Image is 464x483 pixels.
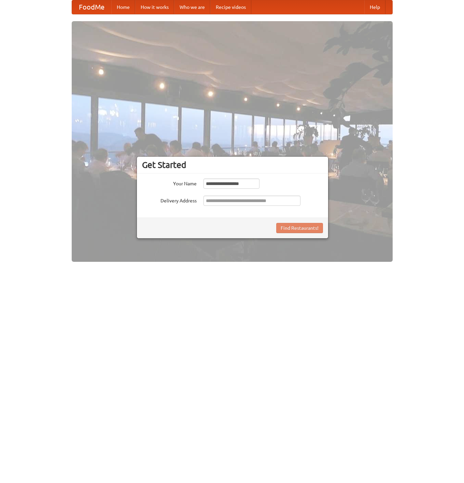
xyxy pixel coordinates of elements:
[276,223,323,233] button: Find Restaurants!
[174,0,210,14] a: Who we are
[210,0,251,14] a: Recipe videos
[142,196,197,204] label: Delivery Address
[111,0,135,14] a: Home
[72,0,111,14] a: FoodMe
[142,160,323,170] h3: Get Started
[142,179,197,187] label: Your Name
[364,0,385,14] a: Help
[135,0,174,14] a: How it works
